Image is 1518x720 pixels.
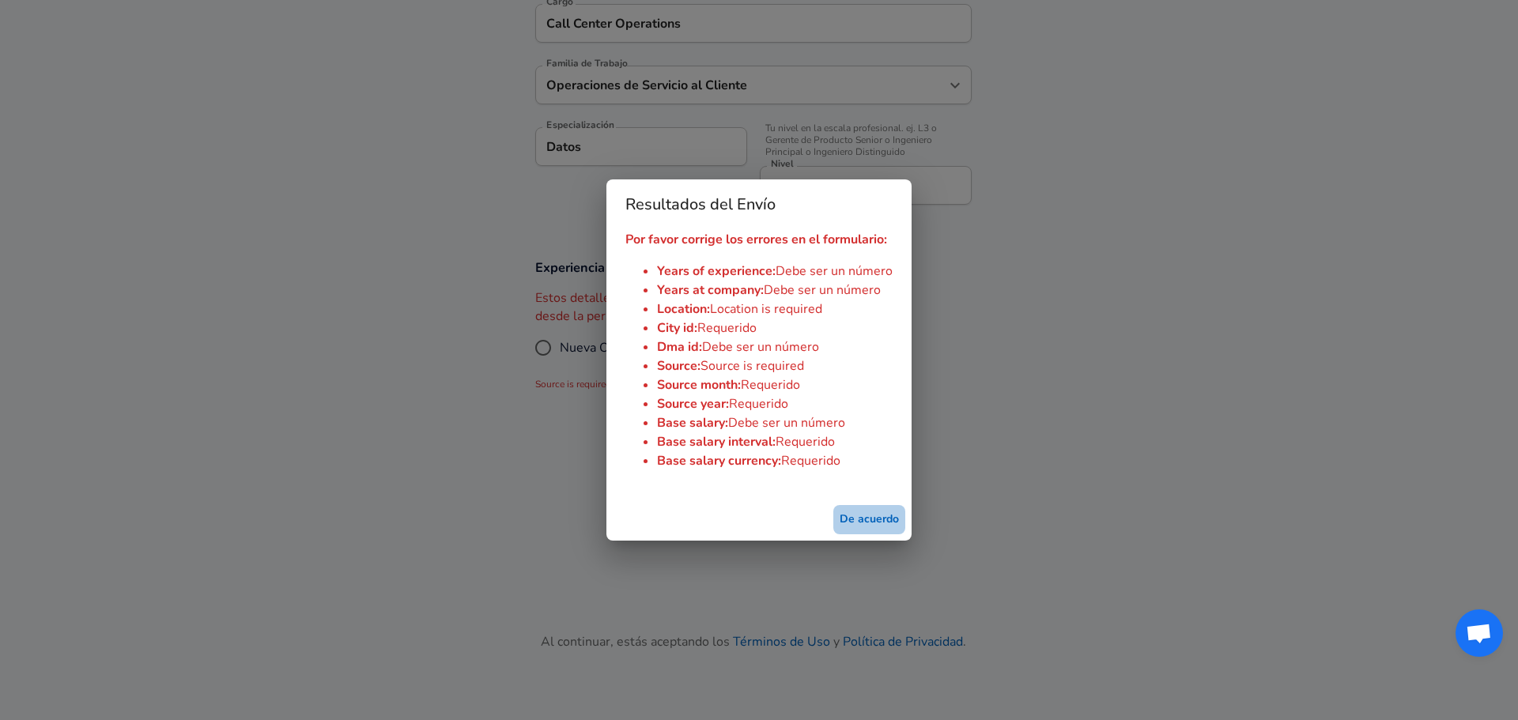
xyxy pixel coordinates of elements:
[1456,609,1503,657] div: Chat abierto
[729,395,788,413] span: Requerido
[657,376,741,394] span: Source month :
[700,357,804,375] span: Source is required
[728,414,845,432] span: Debe ser un número
[764,281,881,299] span: Debe ser un número
[776,262,893,280] span: Debe ser un número
[606,179,912,230] h2: Resultados del Envío
[833,505,905,534] button: successful-submission-button
[702,338,819,356] span: Debe ser un número
[657,338,702,356] span: Dma id :
[657,452,781,469] span: Base salary currency :
[776,433,835,450] span: Requerido
[657,433,776,450] span: Base salary interval :
[657,300,710,318] span: Location :
[697,319,757,337] span: Requerido
[781,452,840,469] span: Requerido
[657,281,764,299] span: Years at company :
[657,357,700,375] span: Source :
[741,376,800,394] span: Requerido
[710,300,822,318] span: Location is required
[657,262,776,280] span: Years of experience :
[657,319,697,337] span: City id :
[625,231,887,248] strong: Por favor corrige los errores en el formulario:
[657,414,728,432] span: Base salary :
[657,395,729,413] span: Source year :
